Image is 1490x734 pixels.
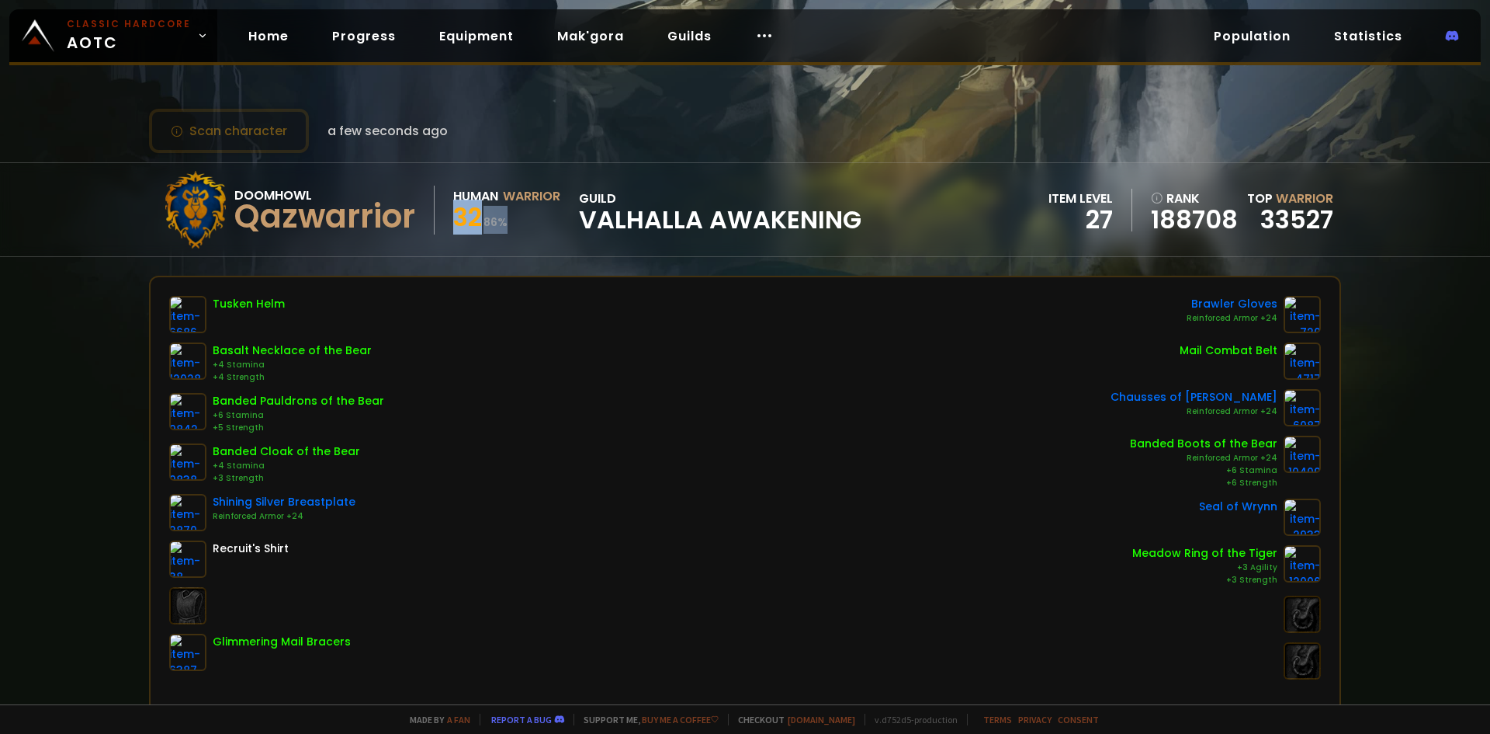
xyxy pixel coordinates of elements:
[788,714,855,725] a: [DOMAIN_NAME]
[1130,477,1277,489] div: +6 Strength
[1322,20,1415,52] a: Statistics
[642,714,719,725] a: Buy me a coffee
[1048,208,1113,231] div: 27
[1284,389,1321,426] img: item-6087
[400,714,470,725] span: Made by
[1111,405,1277,418] div: Reinforced Armor +24
[1132,545,1277,562] div: Meadow Ring of the Tiger
[983,714,1012,725] a: Terms
[169,343,206,380] img: item-12028
[1130,464,1277,477] div: +6 Stamina
[213,460,360,472] div: +4 Stamina
[453,200,482,235] span: 32
[1058,714,1099,725] a: Consent
[1151,208,1238,231] a: 188708
[1199,499,1277,515] div: Seal of Wrynn
[573,714,719,725] span: Support me,
[1180,343,1277,359] div: Mail Combat Belt
[213,634,351,650] div: Glimmering Mail Bracers
[169,634,206,671] img: item-6387
[1201,20,1303,52] a: Population
[1187,296,1277,312] div: Brawler Gloves
[149,109,309,153] button: Scan character
[1018,714,1052,725] a: Privacy
[545,20,636,52] a: Mak'gora
[1132,562,1277,574] div: +3 Agility
[236,20,301,52] a: Home
[1247,189,1333,208] div: Top
[213,422,384,434] div: +5 Strength
[1132,574,1277,586] div: +3 Strength
[503,186,560,206] div: Warrior
[728,714,855,725] span: Checkout
[453,186,498,206] div: Human
[1130,436,1277,452] div: Banded Boots of the Bear
[213,541,289,557] div: Recruit's Shirt
[213,393,384,409] div: Banded Pauldrons of the Bear
[213,359,372,371] div: +4 Stamina
[169,494,206,531] img: item-2870
[1284,545,1321,583] img: item-12006
[169,541,206,578] img: item-38
[1187,312,1277,325] div: Reinforced Armor +24
[1276,190,1333,207] span: Warrior
[655,20,724,52] a: Guilds
[9,9,217,62] a: Classic HardcoreAOTC
[213,494,355,510] div: Shining Silver Breastplate
[213,472,360,485] div: +3 Strength
[67,17,191,31] small: Classic Hardcore
[865,714,958,725] span: v. d752d5 - production
[1284,296,1321,333] img: item-720
[67,17,191,54] span: AOTC
[213,371,372,384] div: +4 Strength
[1284,499,1321,536] img: item-2933
[427,20,526,52] a: Equipment
[213,444,360,460] div: Banded Cloak of the Bear
[320,20,408,52] a: Progress
[213,343,372,359] div: Basalt Necklace of the Bear
[213,409,384,422] div: +6 Stamina
[1151,189,1238,208] div: rank
[447,714,470,725] a: a fan
[327,121,448,141] span: a few seconds ago
[1260,202,1333,237] a: 33527
[169,296,206,333] img: item-6686
[1048,189,1113,208] div: item level
[234,205,415,228] div: Qazwarrior
[1284,436,1321,473] img: item-10409
[1130,452,1277,464] div: Reinforced Armor +24
[169,393,206,430] img: item-9842
[491,714,552,725] a: Report a bug
[1111,389,1277,405] div: Chausses of [PERSON_NAME]
[213,510,355,523] div: Reinforced Armor +24
[579,208,861,231] span: Valhalla Awakening
[483,214,508,230] small: 86 %
[1284,343,1321,380] img: item-4717
[213,296,285,312] div: Tusken Helm
[579,189,861,231] div: guild
[234,186,415,205] div: Doomhowl
[169,444,206,481] img: item-9838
